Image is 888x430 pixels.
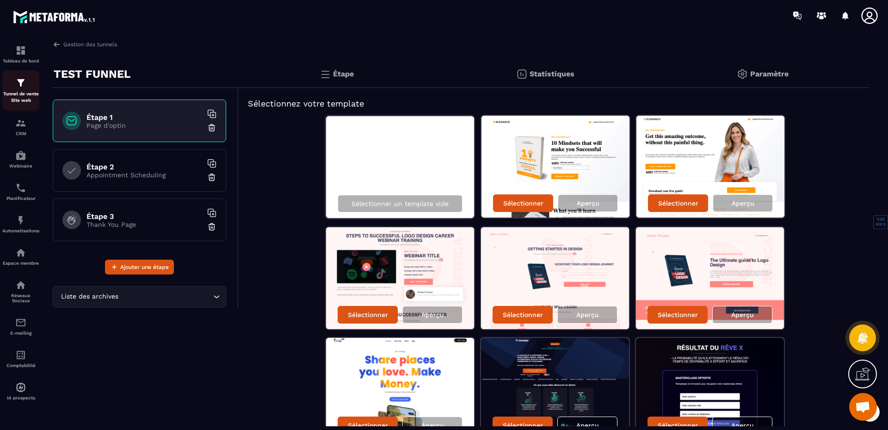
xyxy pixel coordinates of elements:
p: Sélectionner [348,422,388,429]
p: IA prospects [2,395,39,400]
a: emailemailE-mailing [2,310,39,343]
a: automationsautomationsWebinaire [2,143,39,175]
div: Search for option [53,286,226,307]
img: tab_keywords_by_traffic_grey.svg [105,54,112,61]
img: trash [207,123,216,132]
img: image [636,116,784,218]
span: Ajouter une étape [120,262,169,272]
img: website_grey.svg [15,24,22,31]
p: Sélectionner [658,311,698,318]
img: image [636,227,784,329]
p: Comptabilité [2,363,39,368]
img: arrow [53,40,61,49]
img: formation [15,118,26,129]
img: automations [15,215,26,226]
p: Espace membre [2,261,39,266]
p: Sélectionner [503,311,543,318]
div: Domaine: [DOMAIN_NAME] [24,24,105,31]
a: formationformationCRM [2,111,39,143]
img: image [481,116,629,218]
p: Tunnel de vente Site web [2,91,39,104]
img: bars.0d591741.svg [320,69,331,80]
img: tab_domain_overview_orange.svg [37,54,45,61]
p: Tableau de bord [2,58,39,63]
p: Sélectionner [503,422,543,429]
a: formationformationTunnel de vente Site web [2,70,39,111]
p: Statistiques [530,69,574,78]
p: Aperçu [577,199,599,207]
p: Appointment Scheduling [86,171,202,179]
p: Thank You Page [86,221,202,228]
img: image [481,227,629,329]
button: Ajouter une étape [105,260,174,274]
p: Aperçu [732,199,754,207]
p: Paramètre [750,69,789,78]
p: Automatisations [2,228,39,233]
img: logo [13,8,96,25]
h6: Étape 3 [86,212,202,221]
p: Aperçu [731,311,754,318]
img: logo_orange.svg [15,15,22,22]
img: email [15,317,26,328]
img: automations [15,382,26,393]
img: trash [207,222,216,231]
p: Aperçu [576,422,599,429]
span: Liste des archives [59,292,120,302]
img: social-network [15,280,26,291]
a: automationsautomationsEspace membre [2,240,39,273]
p: Aperçu [576,311,599,318]
div: Mots-clés [115,55,142,61]
img: automations [15,150,26,161]
input: Search for option [120,292,211,302]
img: setting-gr.5f69749f.svg [737,69,748,80]
img: image [326,227,474,329]
img: formation [15,77,26,88]
div: Domaine [48,55,71,61]
p: Aperçu [421,422,444,429]
h5: Sélectionnez votre template [248,97,860,110]
h6: Étape 1 [86,113,202,122]
img: trash [207,173,216,182]
img: accountant [15,349,26,361]
p: E-mailing [2,330,39,336]
p: Sélectionner [503,199,543,207]
p: Aperçu [731,422,754,429]
p: CRM [2,131,39,136]
a: formationformationTableau de bord [2,38,39,70]
button: VID MP3 [875,217,886,227]
p: Sélectionner [658,199,698,207]
p: TEST FUNNEL [54,65,130,83]
p: Étape [333,69,354,78]
p: Webinaire [2,163,39,168]
a: social-networksocial-networkRéseaux Sociaux [2,273,39,310]
img: scheduler [15,182,26,193]
img: formation [15,45,26,56]
a: schedulerschedulerPlanificateur [2,175,39,208]
img: stats.20deebd0.svg [516,69,527,80]
img: automations [15,247,26,258]
h6: Étape 2 [86,162,202,171]
div: Ouvrir le chat [849,393,877,421]
p: Réseaux Sociaux [2,293,39,303]
p: Sélectionner [348,311,388,318]
a: Gestion des tunnels [53,40,117,49]
p: Planificateur [2,196,39,201]
p: Sélectionner [658,422,698,429]
p: Aperçu [421,311,444,318]
p: Sélectionner un template vide [351,200,449,207]
a: accountantaccountantComptabilité [2,343,39,375]
p: Page d'optin [86,122,202,129]
div: v 4.0.25 [26,15,45,22]
a: automationsautomationsAutomatisations [2,208,39,240]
